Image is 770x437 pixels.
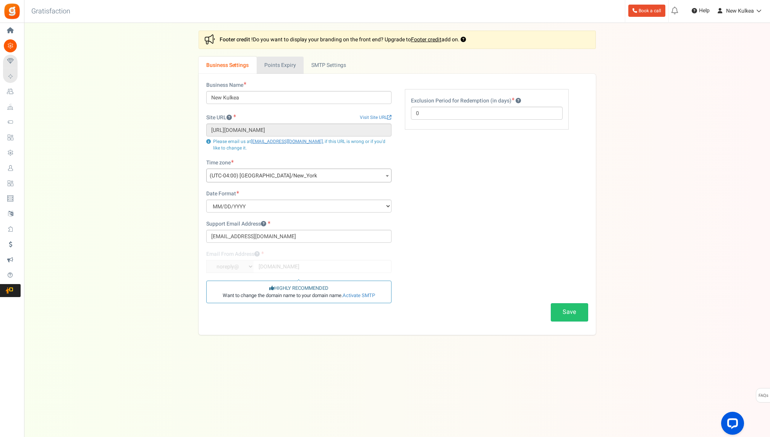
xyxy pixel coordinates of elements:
input: http://www.example.com [206,123,391,136]
strong: Footer credit ! [220,36,253,44]
a: Points Expiry [257,57,304,74]
a: Book a call [628,5,665,17]
h3: Gratisfaction [23,4,79,19]
span: Help [697,7,710,15]
input: Your business name [206,91,391,104]
input: support@yourdomain.com [206,230,391,243]
span: (UTC-04:00) America/New_York [207,169,391,183]
label: Business Name [206,81,246,89]
span: Want to change the domain name to your domain name. [223,292,375,299]
span: HIGHLY RECOMMENDED [269,285,328,292]
label: Exclusion Period for Redemption (in days) [411,97,521,105]
a: Footer credit [411,36,442,44]
label: Date Format [206,190,239,198]
label: Site URL [206,114,236,122]
a: SMTP Settings [304,57,372,74]
a: Business Settings [199,57,257,74]
button: Save [551,303,588,321]
span: New Kulkea [726,7,754,15]
a: [EMAIL_ADDRESS][DOMAIN_NAME] [251,138,323,145]
label: Time zone [206,159,234,167]
label: Support Email Address [206,220,270,228]
a: Activate SMTP [343,292,375,299]
p: Please email us at , if this URL is wrong or if you'd like to change it. [206,138,391,151]
span: (UTC-04:00) America/New_York [206,169,391,182]
img: Gratisfaction [3,3,21,20]
div: Do you want to display your branding on the front end? Upgrade to add on. [199,31,596,49]
a: Help [689,5,713,17]
span: FAQs [758,388,768,403]
a: Visit Site URL [360,114,391,121]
